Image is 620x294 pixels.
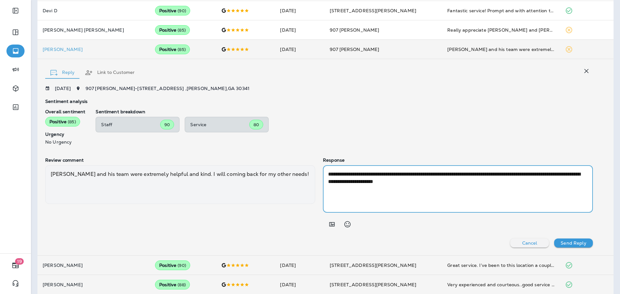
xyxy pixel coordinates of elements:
[164,122,170,127] span: 90
[330,46,379,52] span: 907 [PERSON_NAME]
[325,218,338,231] button: Add in a premade template
[178,27,186,33] span: ( 85 )
[275,40,325,59] td: [DATE]
[86,86,250,91] span: 907 [PERSON_NAME] - [STREET_ADDRESS] , [PERSON_NAME] , GA 30341
[554,238,593,248] button: Send Reply
[45,109,85,114] p: Overall sentiment
[330,262,416,268] span: [STREET_ADDRESS][PERSON_NAME]
[96,109,593,114] p: Sentiment breakdown
[68,119,76,125] span: ( 85 )
[43,47,145,52] p: [PERSON_NAME]
[45,132,85,137] p: Urgency
[447,7,554,14] div: Fantastic service! Prompt and with attention to all the details of what my car needs - easy and f...
[45,99,593,104] p: Sentiment analysis
[275,256,325,275] td: [DATE]
[341,218,354,231] button: Select an emoji
[43,47,145,52] div: Click to view Customer Drawer
[330,27,379,33] span: 907 [PERSON_NAME]
[45,139,85,145] p: No Urgency
[43,263,145,268] p: [PERSON_NAME]
[178,263,186,268] span: ( 90 )
[522,240,537,246] p: Cancel
[155,6,190,15] div: Positive
[190,122,249,127] p: Service
[510,238,549,248] button: Cancel
[43,27,145,33] p: [PERSON_NAME] [PERSON_NAME]
[45,117,80,127] div: Positive
[178,8,186,14] span: ( 90 )
[155,25,190,35] div: Positive
[45,165,315,204] div: [PERSON_NAME] and his team were extremely helpful and kind. I will coming back for my other needs!
[55,86,71,91] p: [DATE]
[447,281,554,288] div: Very experienced and courteous..good service overall ..highly recommend
[447,262,554,269] div: Great service. I’ve been to this location a couple of times over the years and I’ve never had a b...
[6,4,25,17] button: Expand Sidebar
[155,280,190,289] div: Positive
[178,282,186,288] span: ( 88 )
[43,8,145,13] p: Devi D
[323,157,593,163] p: Response
[101,122,160,127] p: Staff
[80,61,140,84] button: Link to Customer
[253,122,259,127] span: 80
[15,258,24,265] span: 19
[45,157,315,163] p: Review comment
[45,61,80,84] button: Reply
[447,46,554,53] div: Pablo and his team were extremely helpful and kind. I will coming back for my other needs!
[275,1,325,20] td: [DATE]
[178,47,186,52] span: ( 85 )
[155,45,190,54] div: Positive
[155,260,190,270] div: Positive
[447,27,554,33] div: Really appreciate Pablo and Alfonso did an awesome job
[330,282,416,288] span: [STREET_ADDRESS][PERSON_NAME]
[330,8,416,14] span: [STREET_ADDRESS][PERSON_NAME]
[6,259,25,272] button: 19
[43,282,145,287] p: [PERSON_NAME]
[561,240,586,246] p: Send Reply
[275,20,325,40] td: [DATE]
